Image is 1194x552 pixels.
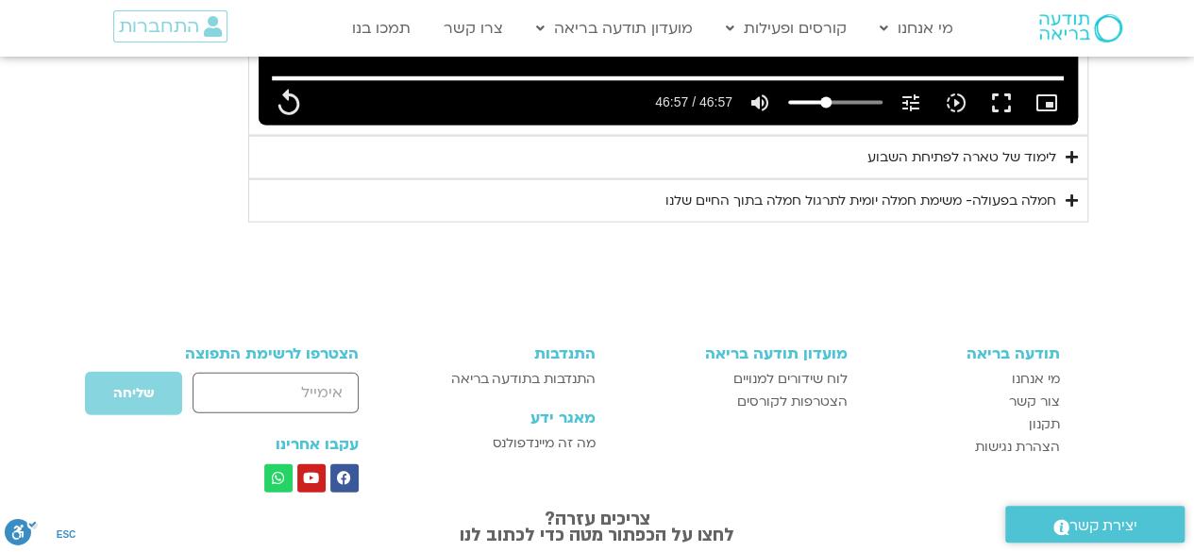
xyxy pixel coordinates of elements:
div: חמלה בפעולה- משימת חמלה יומית לתרגול חמלה בתוך החיים שלנו [665,190,1056,212]
a: התחברות [113,10,227,42]
a: לוח שידורים למנויים [614,368,848,391]
a: מי אנחנו [866,368,1060,391]
span: התנדבות בתודעה בריאה [451,368,596,391]
span: הצטרפות לקורסים [737,391,848,413]
span: תקנון [1029,413,1060,436]
img: תודעה בריאה [1039,14,1122,42]
summary: חמלה בפעולה- משימת חמלה יומית לתרגול חמלה בתוך החיים שלנו [248,179,1088,223]
summary: לימוד של טארה לפתיחת השבוע [248,136,1088,179]
span: יצירת קשר [1069,513,1137,539]
span: שליחה [113,386,154,401]
span: מי אנחנו [1012,368,1060,391]
a: מי אנחנו [870,10,963,46]
a: הצהרת נגישות [866,436,1060,459]
span: צור קשר [1009,391,1060,413]
a: צור קשר [866,391,1060,413]
a: התנדבות בתודעה בריאה [411,368,596,391]
span: התחברות [119,16,199,37]
a: יצירת קשר [1005,506,1185,543]
form: טופס חדש [135,371,359,426]
input: אימייל [193,373,358,413]
h3: הצטרפו לרשימת התפוצה [135,345,359,362]
a: תקנון [866,413,1060,436]
span: לוח שידורים למנויים [733,368,848,391]
button: שליחה [84,371,183,416]
span: מה זה מיינדפולנס [493,432,596,455]
h2: צריכים עזרה? לחצו על הכפתור מטה כדי לכתוב לנו [126,511,1069,544]
h3: מאגר ידע [411,410,596,427]
a: תמכו בנו [343,10,420,46]
a: צרו קשר [434,10,513,46]
h3: עקבו אחרינו [135,436,359,453]
h3: תודעה בריאה [866,345,1060,362]
h3: התנדבות [411,345,596,362]
a: הצטרפות לקורסים [614,391,848,413]
span: הצהרת נגישות [975,436,1060,459]
a: מועדון תודעה בריאה [527,10,702,46]
h3: מועדון תודעה בריאה [614,345,848,362]
a: מה זה מיינדפולנס [411,432,596,455]
a: קורסים ופעילות [716,10,856,46]
div: לימוד של טארה לפתיחת השבוע [867,146,1056,169]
